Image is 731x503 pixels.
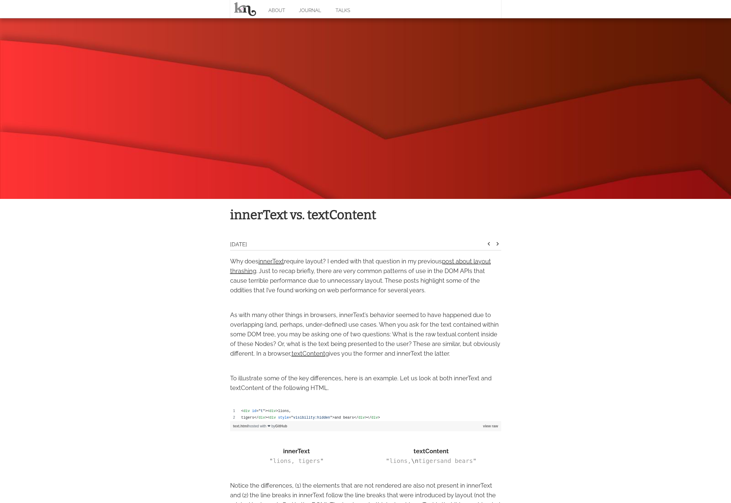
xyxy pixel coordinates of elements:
[292,350,325,357] a: textContent
[378,416,380,420] span: >
[278,416,289,420] span: style
[269,457,273,464] span: "
[238,408,501,414] td: =" " lions,
[386,457,389,464] span: "
[230,310,501,358] p: As with many other things in browsers, innerText’s behavior seemed to have happened due to overla...
[230,446,363,456] div: innerText
[473,457,476,464] span: "
[267,416,269,420] span: <
[293,416,330,420] span: visibility:hidden
[252,409,256,413] span: id
[230,258,491,275] a: post about layout thrashing
[365,456,498,466] div: lions, tigersand bears
[261,409,263,413] span: t
[230,256,501,295] p: Why does require layout? I ended with that question in my previous . Just to recap briefly, there...
[230,408,501,421] div: text.html content, created by kellegous on 10:25AM on February 25, 2013.
[269,416,276,420] span: div
[365,416,367,420] span: >
[230,421,501,431] div: hosted with ❤ by
[258,258,284,265] a: innerText
[267,409,269,413] span: <
[258,416,265,420] span: div
[365,446,498,456] div: textContent
[230,240,485,250] div: [DATE]
[233,424,248,428] a: text.html
[494,242,501,249] a: keyboard_arrow_right
[230,373,501,393] p: To illustrate some of the key differences, here is an example. Let us look at both innerText and ...
[367,416,371,420] span: </
[230,205,501,225] h1: innerText vs. textContent
[320,457,324,464] span: "
[265,409,267,413] span: >
[411,457,418,464] span: \n
[269,409,276,413] span: div
[354,416,358,420] span: </
[358,416,365,420] span: div
[276,409,278,413] span: >
[332,416,334,420] span: >
[483,424,498,428] a: view raw
[243,409,250,413] span: div
[230,456,363,466] div: lions, tigers
[485,240,492,247] i: keyboard_arrow_left
[238,414,501,421] td: tigers =" " and bears
[494,240,501,247] i: keyboard_arrow_right
[485,242,492,249] a: keyboard_arrow_left
[275,424,287,428] a: GitHub
[265,416,267,420] span: >
[371,416,378,420] span: div
[241,409,243,413] span: <
[254,416,258,420] span: </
